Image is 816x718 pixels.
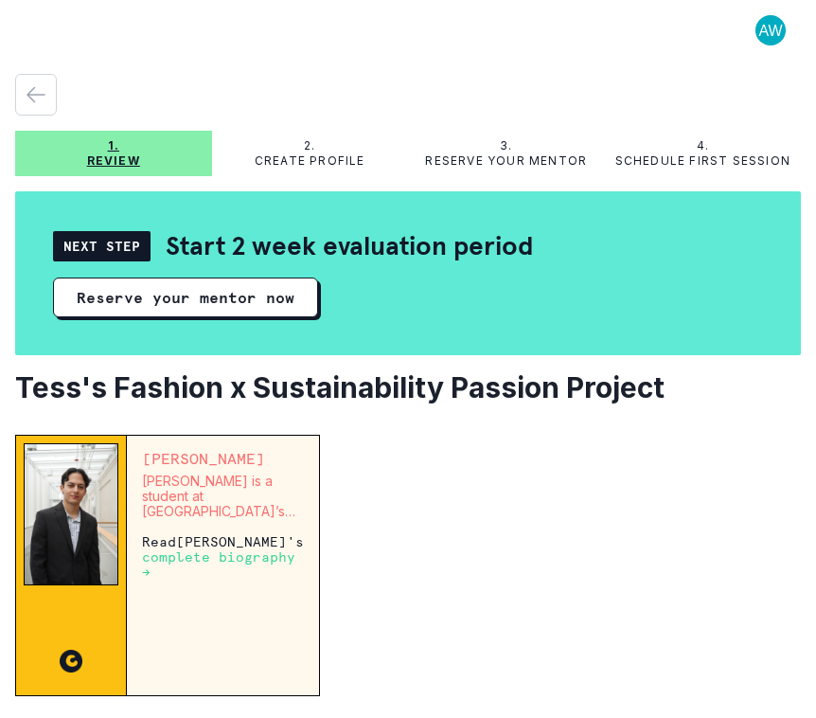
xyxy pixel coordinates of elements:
[166,229,533,262] h2: Start 2 week evaluation period
[108,138,119,153] p: 1.
[53,278,318,317] button: Reserve your mentor now
[615,153,790,169] p: Schedule first session
[15,370,801,404] h2: Tess's Fashion x Sustainability Passion Project
[740,15,801,45] button: profile picture
[142,549,304,580] p: complete biography →
[142,451,304,466] p: [PERSON_NAME]
[304,138,315,153] p: 2.
[142,564,304,580] a: complete biography →
[24,443,118,585] img: Mentor Image
[87,153,140,169] p: Review
[500,138,512,153] p: 3.
[142,534,304,580] p: Read [PERSON_NAME] 's
[60,650,82,673] img: CC image
[142,474,304,519] p: [PERSON_NAME] is a student at [GEOGRAPHIC_DATA]’s School of Industrial and Labor Relations (ILR)....
[425,153,587,169] p: Reserve your mentor
[255,153,365,169] p: Create profile
[53,231,151,261] div: Next Step
[697,138,709,153] p: 4.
